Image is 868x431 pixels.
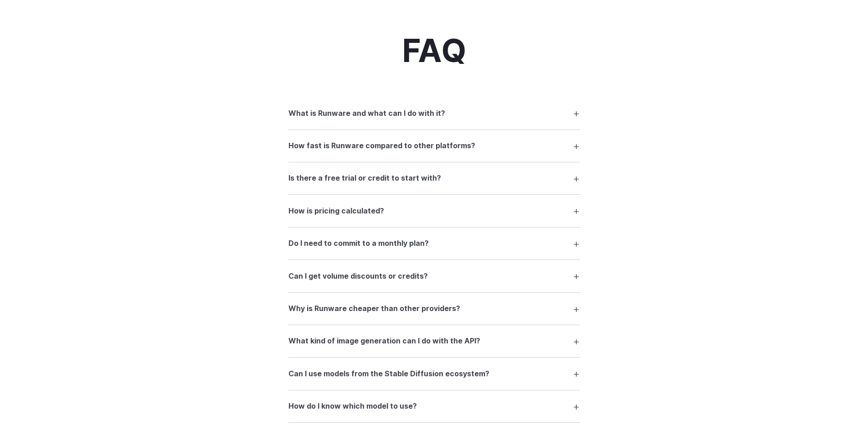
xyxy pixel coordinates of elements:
summary: What kind of image generation can I do with the API? [288,332,580,350]
h3: Why is Runware cheaper than other providers? [288,303,460,315]
summary: How fast is Runware compared to other platforms? [288,137,580,155]
h3: Do I need to commit to a monthly plan? [288,238,429,249]
summary: Can I use models from the Stable Diffusion ecosystem? [288,365,580,382]
h3: What kind of image generation can I do with the API? [288,335,480,347]
summary: Can I get volume discounts or credits? [288,267,580,285]
summary: Do I need to commit to a monthly plan? [288,235,580,252]
summary: Why is Runware cheaper than other providers? [288,300,580,317]
h3: What is Runware and what can I do with it? [288,108,445,119]
h3: Can I get volume discounts or credits? [288,270,428,282]
h2: FAQ [402,33,466,68]
summary: How do I know which model to use? [288,398,580,415]
summary: What is Runware and what can I do with it? [288,104,580,122]
h3: Is there a free trial or credit to start with? [288,172,441,184]
h3: How fast is Runware compared to other platforms? [288,140,475,152]
h3: How do I know which model to use? [288,400,417,412]
h3: Can I use models from the Stable Diffusion ecosystem? [288,368,489,380]
summary: How is pricing calculated? [288,202,580,219]
h3: How is pricing calculated? [288,205,384,217]
summary: Is there a free trial or credit to start with? [288,170,580,187]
